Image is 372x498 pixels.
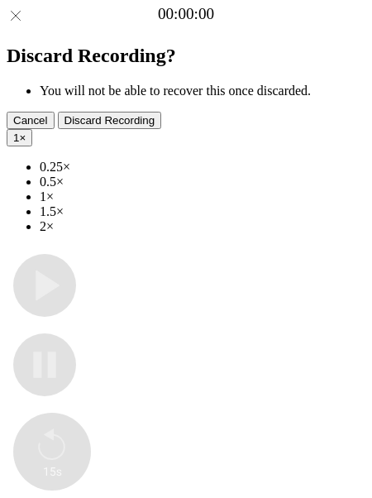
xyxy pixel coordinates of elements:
li: 2× [40,219,365,234]
a: 00:00:00 [158,5,214,23]
h2: Discard Recording? [7,45,365,67]
li: 1.5× [40,204,365,219]
button: Cancel [7,112,55,129]
li: 1× [40,189,365,204]
li: You will not be able to recover this once discarded. [40,84,365,98]
span: 1 [13,132,19,144]
button: 1× [7,129,32,146]
button: Discard Recording [58,112,162,129]
li: 0.5× [40,175,365,189]
li: 0.25× [40,160,365,175]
